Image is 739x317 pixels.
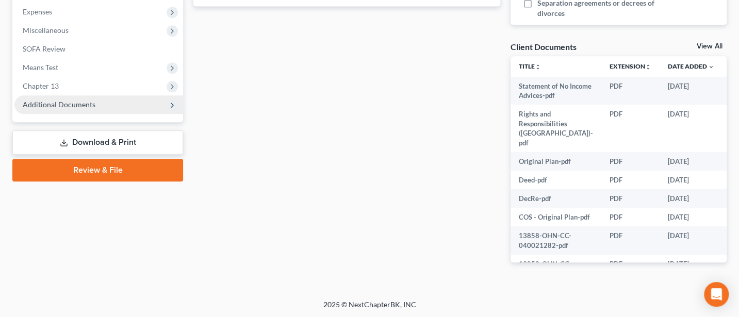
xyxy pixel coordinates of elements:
div: Open Intercom Messenger [704,282,729,307]
i: unfold_more [535,64,541,70]
td: [DATE] [660,255,722,283]
a: View All [697,43,722,50]
td: [DATE] [660,208,722,226]
td: [DATE] [660,77,722,105]
td: PDF [601,77,660,105]
div: Client Documents [511,41,577,52]
span: Expenses [23,7,52,16]
td: PDF [601,105,660,152]
span: Means Test [23,63,58,72]
td: PDF [601,152,660,171]
td: PDF [601,255,660,283]
td: PDF [601,171,660,189]
td: [DATE] [660,226,722,255]
td: PDF [601,208,660,226]
a: Review & File [12,159,183,181]
td: 13858-OHN-CC-040021282-pdf [511,226,601,255]
td: DecRe-pdf [511,189,601,208]
td: PDF [601,189,660,208]
span: Chapter 13 [23,81,59,90]
td: [DATE] [660,189,722,208]
a: Download & Print [12,130,183,155]
td: Rights and Responsibilities ([GEOGRAPHIC_DATA])-pdf [511,105,601,152]
td: Original Plan-pdf [511,152,601,171]
i: expand_more [708,64,714,70]
td: [DATE] [660,105,722,152]
a: SOFA Review [14,40,183,58]
a: Date Added expand_more [668,62,714,70]
span: Additional Documents [23,100,95,109]
td: Deed-pdf [511,171,601,189]
span: SOFA Review [23,44,65,53]
a: Titleunfold_more [519,62,541,70]
td: Statement of No Income Advices-pdf [511,77,601,105]
a: Extensionunfold_more [610,62,651,70]
td: [DATE] [660,152,722,171]
span: Miscellaneous [23,26,69,35]
td: PDF [601,226,660,255]
td: [DATE] [660,171,722,189]
td: COS - Original Plan-pdf [511,208,601,226]
td: 13858-OHN-CC-040021281-pdf [511,255,601,283]
i: unfold_more [645,64,651,70]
